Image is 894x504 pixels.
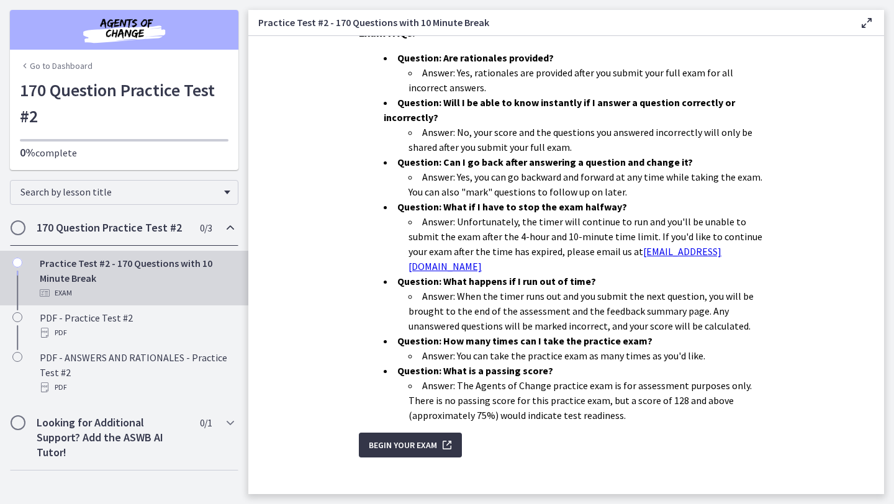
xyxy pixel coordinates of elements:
span: Begin Your Exam [369,438,437,452]
div: PDF [40,325,233,340]
strong: Question: Can I go back after answering a question and change it? [397,156,693,168]
li: Answer: The Agents of Change practice exam is for assessment purposes only. There is no passing s... [409,378,774,423]
div: Search by lesson title [10,180,238,205]
div: PDF - Practice Test #2 [40,310,233,340]
li: Answer: Yes, you can go backward and forward at any time while taking the exam. You can also "mar... [409,169,774,199]
button: Begin Your Exam [359,433,462,457]
h1: 170 Question Practice Test #2 [20,77,228,129]
span: 0% [20,145,35,160]
img: Agents of Change Social Work Test Prep [50,15,199,45]
li: Answer: No, your score and the questions you answered incorrectly will only be shared after you s... [409,125,774,155]
div: Practice Test #2 - 170 Questions with 10 Minute Break [40,256,233,300]
p: complete [20,145,228,160]
div: Exam [40,286,233,300]
a: Go to Dashboard [20,60,93,72]
strong: Question: Will I be able to know instantly if I answer a question correctly or incorrectly? [384,96,735,124]
h3: Practice Test #2 - 170 Questions with 10 Minute Break [258,15,839,30]
li: Answer: Yes, rationales are provided after you submit your full exam for all incorrect answers. [409,65,774,95]
li: Answer: You can take the practice exam as many times as you'd like. [409,348,774,363]
div: PDF - ANSWERS AND RATIONALES - Practice Test #2 [40,350,233,395]
div: PDF [40,380,233,395]
li: Answer: When the timer runs out and you submit the next question, you will be brought to the end ... [409,289,774,333]
strong: Question: How many times can I take the practice exam? [397,335,652,347]
span: 0 / 1 [200,415,212,430]
strong: Question: Are rationales provided? [397,52,554,64]
h2: 170 Question Practice Test #2 [37,220,188,235]
strong: Question: What is a passing score? [397,364,553,377]
span: 0 / 3 [200,220,212,235]
h2: Looking for Additional Support? Add the ASWB AI Tutor! [37,415,188,460]
strong: Question: What happens if I run out of time? [397,275,596,287]
strong: Question: What if I have to stop the exam halfway? [397,200,627,213]
li: Answer: Unfortunately, the timer will continue to run and you'll be unable to submit the exam aft... [409,214,774,274]
span: Search by lesson title [20,186,218,198]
